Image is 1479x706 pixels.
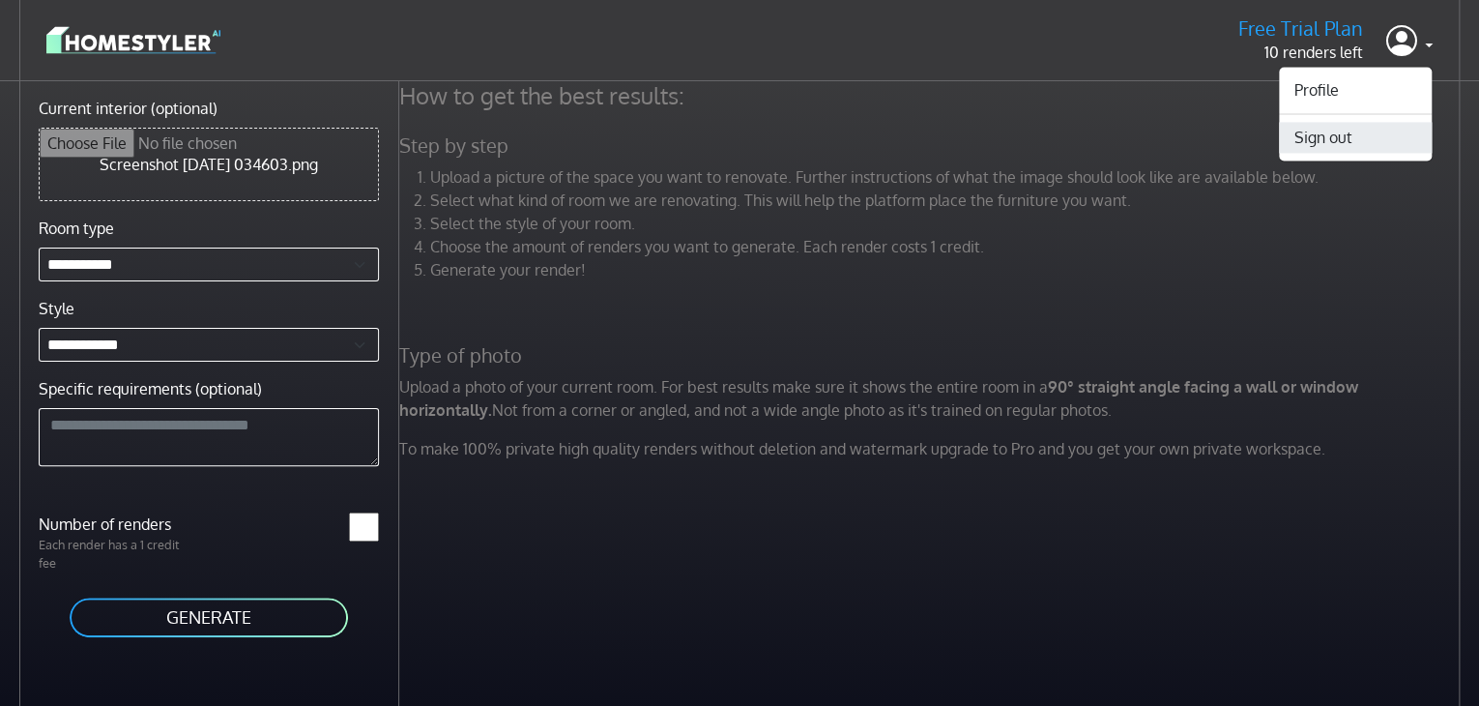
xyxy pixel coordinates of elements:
p: Each render has a 1 credit fee [27,536,209,573]
a: Profile [1279,74,1432,105]
h4: How to get the best results: [388,81,1476,110]
h5: Type of photo [388,343,1476,368]
label: Room type [39,217,114,240]
label: Specific requirements (optional) [39,377,262,400]
h5: Step by step [388,133,1476,158]
p: To make 100% private high quality renders without deletion and watermark upgrade to Pro and you g... [388,437,1476,460]
p: 10 renders left [1238,41,1363,64]
li: Choose the amount of renders you want to generate. Each render costs 1 credit. [430,235,1464,258]
label: Current interior (optional) [39,97,217,120]
li: Select what kind of room we are renovating. This will help the platform place the furniture you w... [430,189,1464,212]
li: Generate your render! [430,258,1464,281]
button: GENERATE [68,596,350,639]
label: Style [39,297,74,320]
button: Sign out [1279,122,1432,153]
img: logo-3de290ba35641baa71223ecac5eacb59cb85b4c7fdf211dc9aaecaaee71ea2f8.svg [46,23,220,57]
li: Select the style of your room. [430,212,1464,235]
li: Upload a picture of the space you want to renovate. Further instructions of what the image should... [430,165,1464,189]
h5: Free Trial Plan [1238,16,1363,41]
label: Number of renders [27,513,209,536]
p: Upload a photo of your current room. For best results make sure it shows the entire room in a Not... [388,375,1476,422]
